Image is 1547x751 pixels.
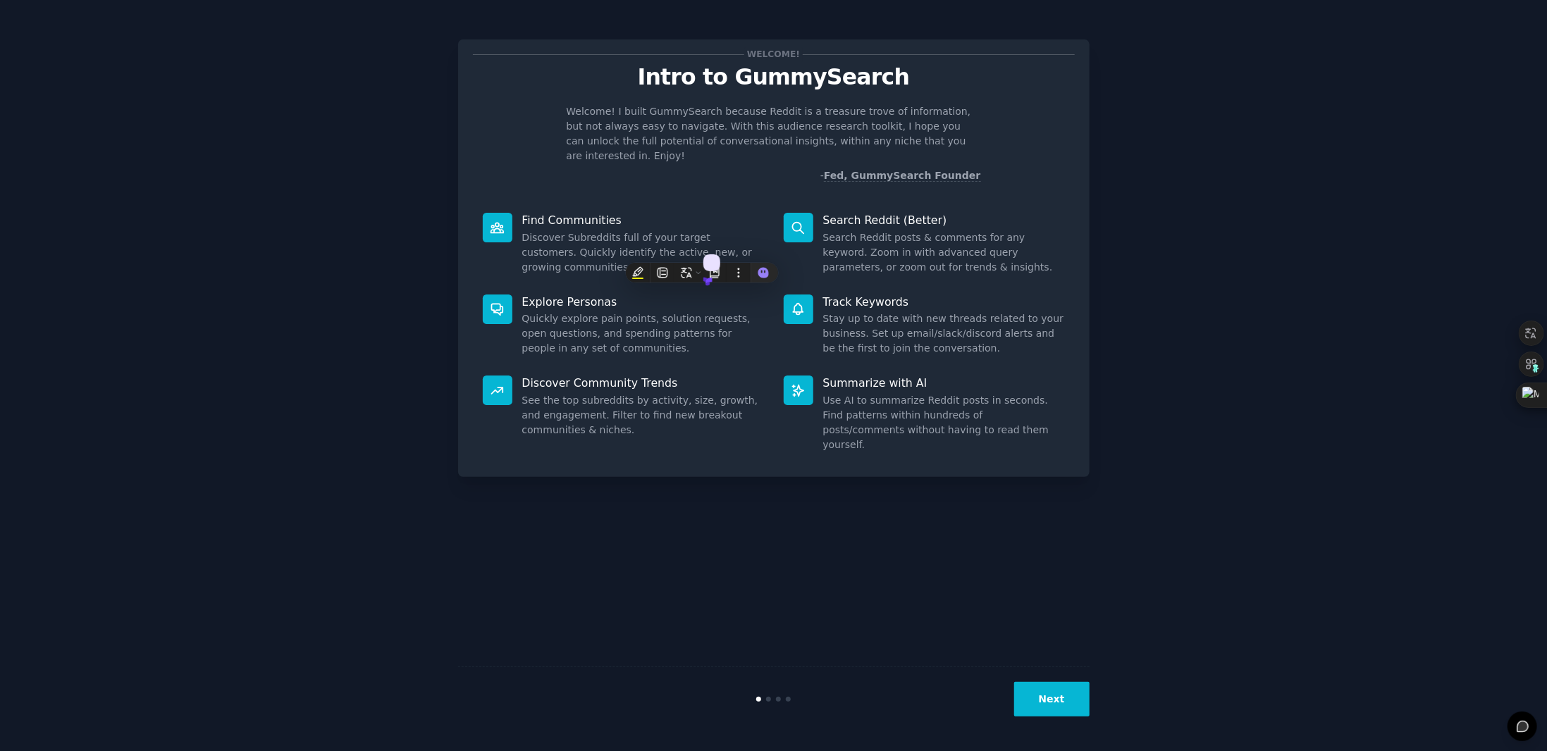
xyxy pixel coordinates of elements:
[522,230,764,275] dd: Discover Subreddits full of your target customers. Quickly identify the active, new, or growing c...
[522,294,764,309] p: Explore Personas
[744,47,802,62] span: Welcome!
[522,213,764,228] p: Find Communities
[823,294,1065,309] p: Track Keywords
[823,375,1065,390] p: Summarize with AI
[567,104,981,163] p: Welcome! I built GummySearch because Reddit is a treasure trove of information, but not always ea...
[820,168,981,183] div: -
[824,170,981,182] a: Fed, GummySearch Founder
[823,230,1065,275] dd: Search Reddit posts & comments for any keyword. Zoom in with advanced query parameters, or zoom o...
[522,311,764,356] dd: Quickly explore pain points, solution requests, open questions, and spending patterns for people ...
[823,311,1065,356] dd: Stay up to date with new threads related to your business. Set up email/slack/discord alerts and ...
[823,213,1065,228] p: Search Reddit (Better)
[522,375,764,390] p: Discover Community Trends
[473,65,1075,89] p: Intro to GummySearch
[1014,682,1090,716] button: Next
[522,393,764,437] dd: See the top subreddits by activity, size, growth, and engagement. Filter to find new breakout com...
[823,393,1065,452] dd: Use AI to summarize Reddit posts in seconds. Find patterns within hundreds of posts/comments with...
